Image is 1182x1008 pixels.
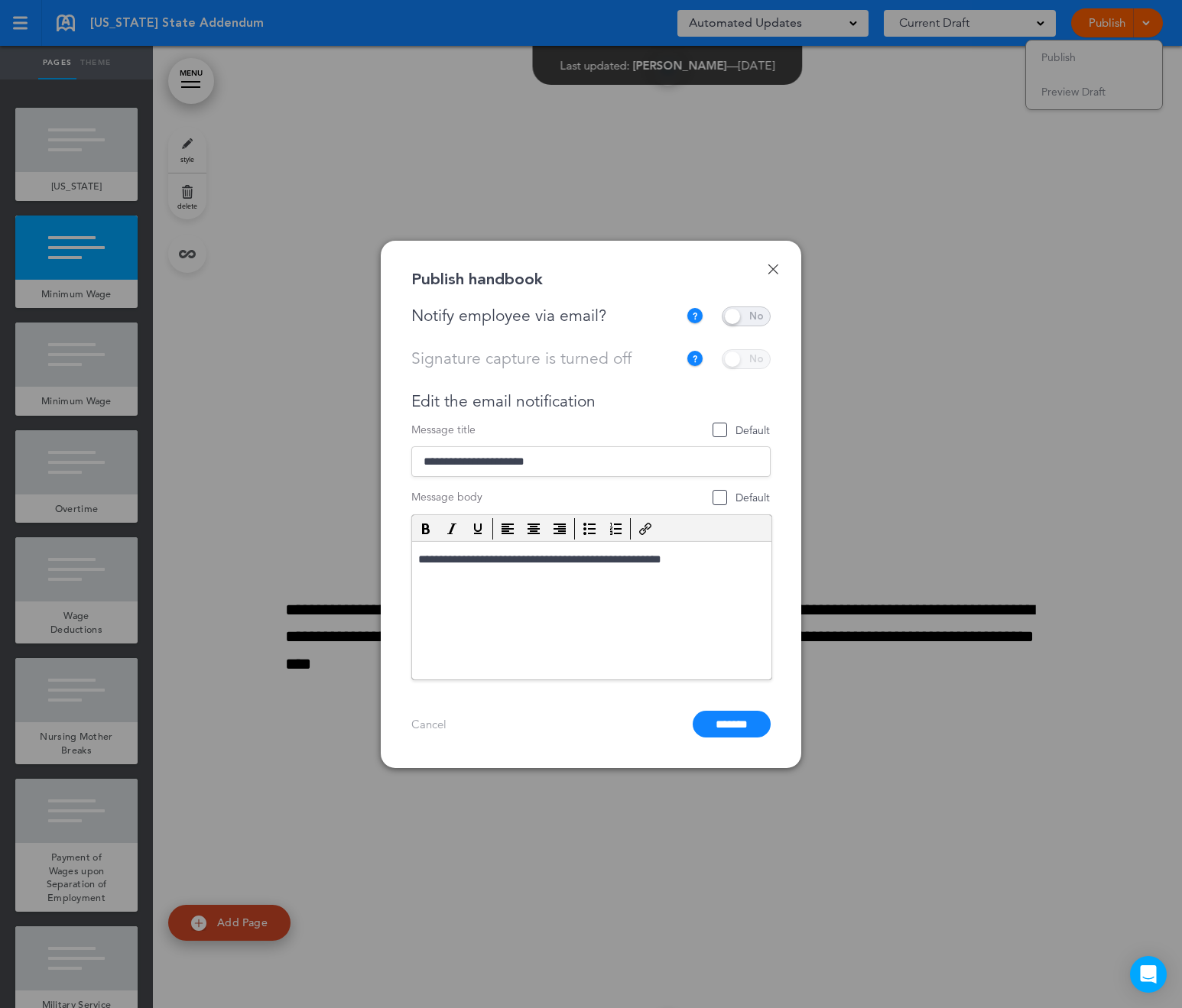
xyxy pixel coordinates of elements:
div: Edit the email notification [411,392,771,411]
iframe: Rich Text Area. Press ALT-F9 for menu. Press ALT-F10 for toolbar. Press ALT-0 for help [412,542,771,679]
div: Bullet list [577,518,602,540]
img: tooltip_icon.svg [686,307,704,326]
span: Message title [411,423,476,437]
div: Notify employee via email? [411,306,686,326]
img: tooltip_icon.svg [686,350,704,368]
span: Default [713,491,770,505]
div: Bold [414,518,438,540]
div: Align center [521,518,546,540]
div: Insert/edit link [633,518,658,540]
span: Default [713,423,770,438]
div: Open Intercom Messenger [1130,956,1167,993]
a: Done [768,264,778,274]
div: Underline [466,518,490,540]
div: Align left [495,518,520,540]
div: Publish handbook [411,271,543,287]
span: Message body [411,490,482,504]
div: Align right [547,518,572,540]
div: Italic [440,518,464,540]
a: Cancel [411,717,446,731]
div: Numbered list [603,518,628,540]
